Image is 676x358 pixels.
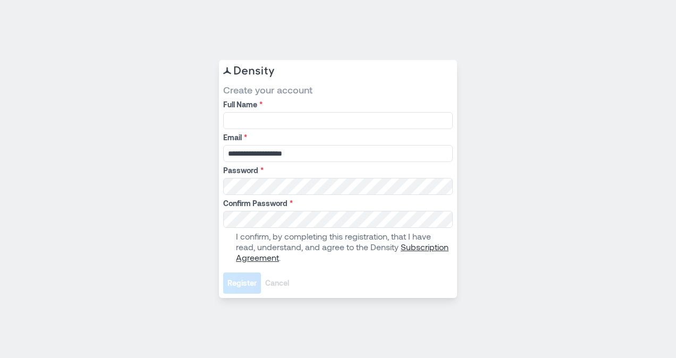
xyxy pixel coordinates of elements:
[236,231,451,263] p: I confirm, by completing this registration, that I have read, understand, and agree to the Density .
[227,278,257,288] span: Register
[223,83,453,96] span: Create your account
[223,132,451,143] label: Email
[223,165,451,176] label: Password
[236,242,449,262] a: Subscription Agreement
[223,99,451,110] label: Full Name
[223,198,451,209] label: Confirm Password
[223,272,261,294] button: Register
[261,272,293,294] button: Cancel
[265,278,289,288] span: Cancel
